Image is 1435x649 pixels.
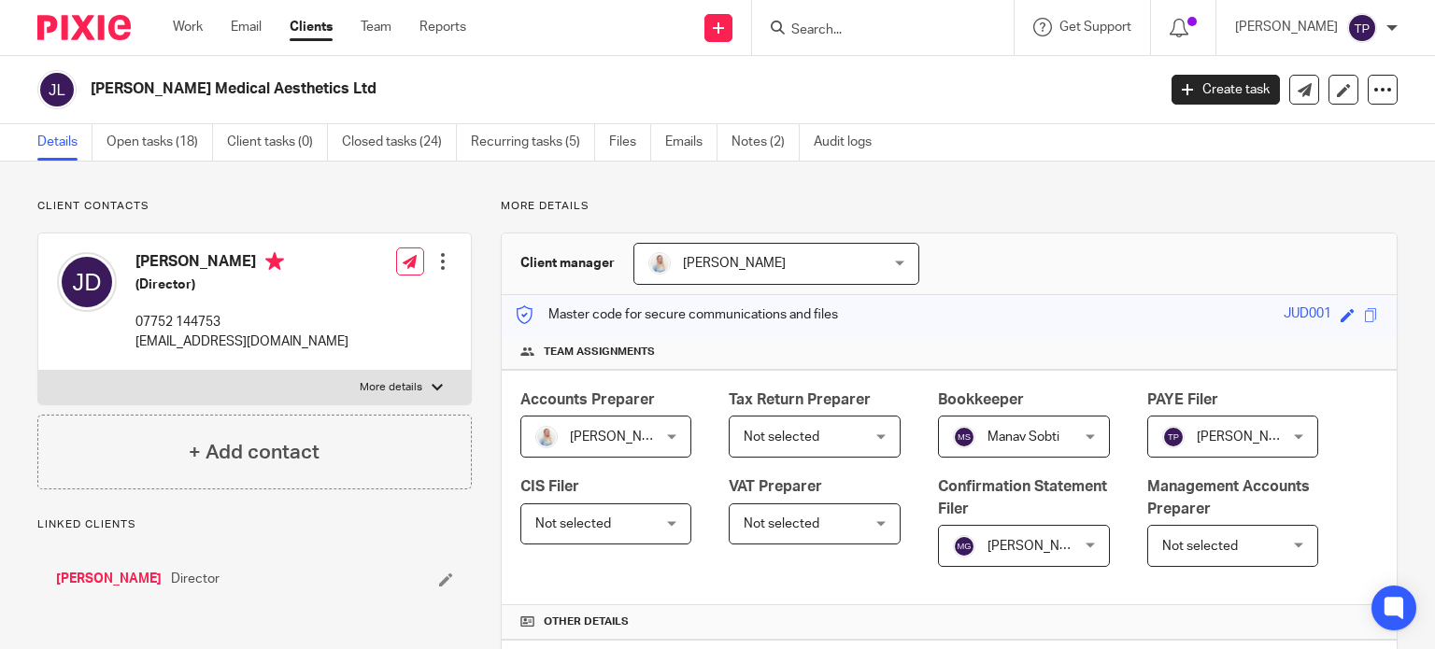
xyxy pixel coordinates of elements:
[789,22,958,39] input: Search
[953,426,975,448] img: svg%3E
[520,479,579,494] span: CIS Filer
[814,124,886,161] a: Audit logs
[729,479,822,494] span: VAT Preparer
[135,275,348,294] h5: (Director)
[520,254,615,273] h3: Client manager
[1197,430,1300,444] span: [PERSON_NAME]
[938,392,1024,407] span: Bookkeeper
[987,430,1059,444] span: Manav Sobti
[135,252,348,275] h4: [PERSON_NAME]
[265,252,284,271] i: Primary
[1235,18,1338,36] p: [PERSON_NAME]
[1147,392,1218,407] span: PAYE Filer
[665,124,717,161] a: Emails
[744,517,819,530] span: Not selected
[987,540,1090,553] span: [PERSON_NAME]
[535,517,611,530] span: Not selected
[171,570,220,588] span: Director
[544,345,655,360] span: Team assignments
[938,479,1107,515] span: Confirmation Statement Filer
[570,430,673,444] span: [PERSON_NAME]
[135,332,348,351] p: [EMAIL_ADDRESS][DOMAIN_NAME]
[135,313,348,332] p: 07752 144753
[37,199,472,214] p: Client contacts
[1284,304,1331,326] div: JUD001
[1162,426,1185,448] img: svg%3E
[729,392,871,407] span: Tax Return Preparer
[544,614,629,629] span: Other details
[91,79,933,99] h2: [PERSON_NAME] Medical Aesthetics Ltd
[361,18,391,36] a: Team
[535,426,558,448] img: MC_T&CO_Headshots-25.jpg
[360,380,422,395] p: More details
[189,438,320,467] h4: + Add contact
[56,570,162,588] a: [PERSON_NAME]
[37,70,77,109] img: svg%3E
[953,535,975,557] img: svg%3E
[57,252,117,312] img: svg%3E
[227,124,328,161] a: Client tasks (0)
[419,18,466,36] a: Reports
[516,305,838,324] p: Master code for secure communications and files
[231,18,262,36] a: Email
[37,15,131,40] img: Pixie
[683,257,786,270] span: [PERSON_NAME]
[37,517,472,532] p: Linked clients
[107,124,213,161] a: Open tasks (18)
[609,124,651,161] a: Files
[173,18,203,36] a: Work
[1059,21,1131,34] span: Get Support
[1172,75,1280,105] a: Create task
[520,392,655,407] span: Accounts Preparer
[471,124,595,161] a: Recurring tasks (5)
[501,199,1398,214] p: More details
[744,430,819,444] span: Not selected
[732,124,800,161] a: Notes (2)
[648,252,671,275] img: MC_T&CO_Headshots-25.jpg
[1347,13,1377,43] img: svg%3E
[1147,479,1310,515] span: Management Accounts Preparer
[342,124,457,161] a: Closed tasks (24)
[1162,540,1238,553] span: Not selected
[290,18,333,36] a: Clients
[37,124,92,161] a: Details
